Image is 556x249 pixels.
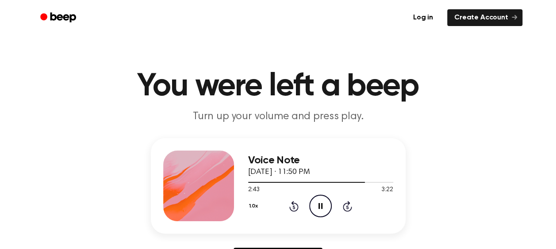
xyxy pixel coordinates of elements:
span: 3:22 [381,185,393,195]
span: 2:43 [248,185,260,195]
a: Log in [404,8,442,28]
span: [DATE] · 11:50 PM [248,168,310,176]
button: 1.0x [248,199,261,214]
p: Turn up your volume and press play. [108,109,448,124]
a: Create Account [447,9,522,26]
a: Beep [34,9,84,26]
h3: Voice Note [248,155,393,166]
h1: You were left a beep [52,71,505,102]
